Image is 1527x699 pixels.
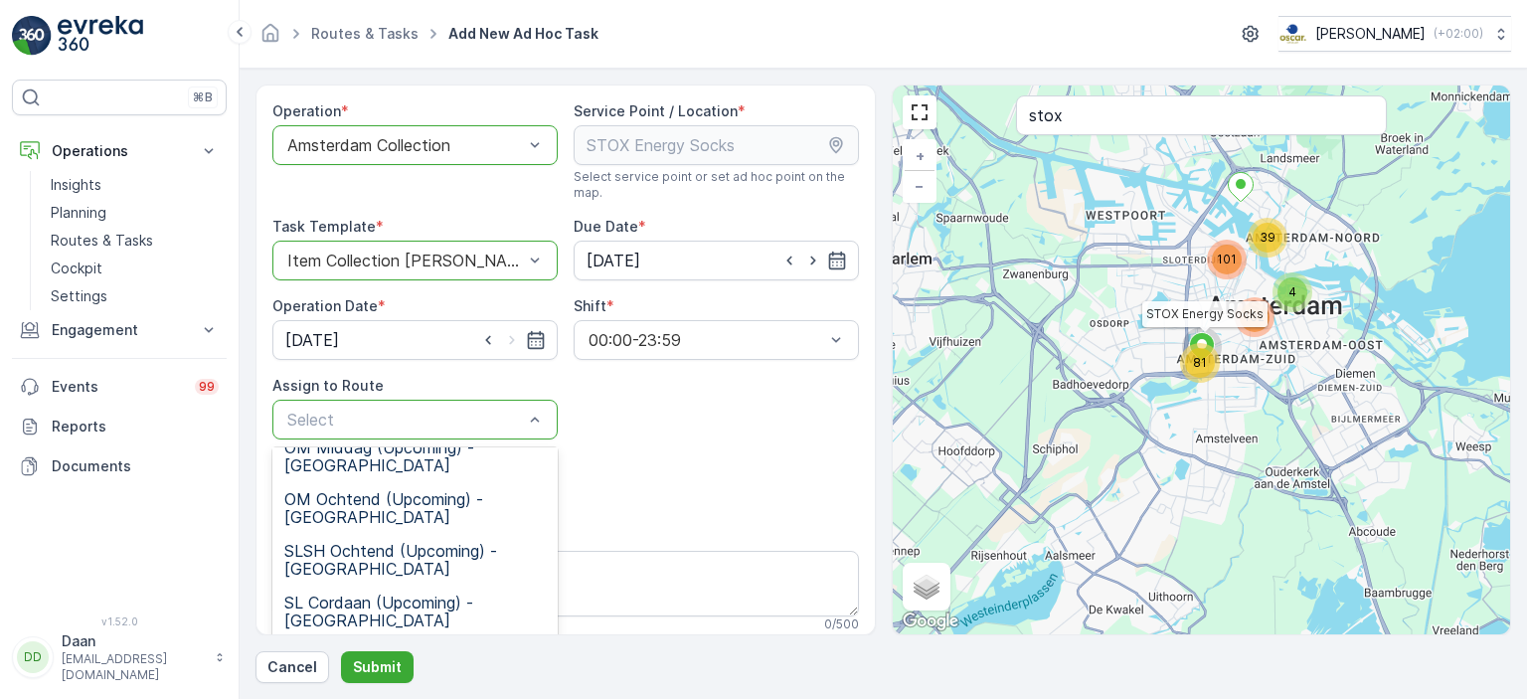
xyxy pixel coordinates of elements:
[574,125,859,165] input: STOX Energy Socks
[1272,272,1312,312] div: 4
[272,297,378,314] label: Operation Date
[574,218,638,235] label: Due Date
[1217,252,1237,266] span: 101
[824,616,859,632] p: 0 / 500
[12,131,227,171] button: Operations
[1248,218,1287,258] div: 39
[272,320,558,360] input: dd/mm/yyyy
[51,231,153,251] p: Routes & Tasks
[284,438,546,474] span: OM Middag (Upcoming) - [GEOGRAPHIC_DATA]
[284,594,546,629] span: SL Cordaan (Upcoming) - [GEOGRAPHIC_DATA]
[898,609,963,634] a: Open this area in Google Maps (opens a new window)
[52,377,183,397] p: Events
[1180,343,1220,383] div: 81
[52,141,187,161] p: Operations
[1278,23,1307,45] img: basis-logo_rgb2x.png
[51,286,107,306] p: Settings
[905,171,934,201] a: Zoom Out
[574,102,738,119] label: Service Point / Location
[12,367,227,407] a: Events99
[193,89,213,105] p: ⌘B
[916,147,925,164] span: +
[51,259,102,278] p: Cockpit
[17,641,49,673] div: DD
[905,141,934,171] a: Zoom In
[1278,16,1511,52] button: [PERSON_NAME](+02:00)
[259,30,281,47] a: Homepage
[12,407,227,446] a: Reports
[62,631,205,651] p: Daan
[898,609,963,634] img: Google
[444,24,602,44] span: Add New Ad Hoc Task
[52,320,187,340] p: Engagement
[1244,309,1265,324] span: 102
[574,169,859,201] span: Select service point or set ad hoc point on the map.
[915,177,925,194] span: −
[43,282,227,310] a: Settings
[1193,355,1207,370] span: 81
[12,446,227,486] a: Documents
[284,542,546,578] span: SLSH Ochtend (Upcoming) - [GEOGRAPHIC_DATA]
[353,657,402,677] p: Submit
[43,171,227,199] a: Insights
[1260,230,1275,245] span: 39
[12,615,227,627] span: v 1.52.0
[1016,95,1387,135] input: Search address or service points
[52,417,219,437] p: Reports
[341,651,414,683] button: Submit
[1434,26,1483,42] p: ( +02:00 )
[311,25,419,42] a: Routes & Tasks
[1207,240,1247,279] div: 101
[272,102,341,119] label: Operation
[51,203,106,223] p: Planning
[199,379,215,395] p: 99
[267,657,317,677] p: Cancel
[255,651,329,683] button: Cancel
[574,241,859,280] input: dd/mm/yyyy
[272,377,384,394] label: Assign to Route
[1288,284,1296,299] span: 4
[58,16,143,56] img: logo_light-DOdMpM7g.png
[52,456,219,476] p: Documents
[51,175,101,195] p: Insights
[1315,24,1426,44] p: [PERSON_NAME]
[62,651,205,683] p: [EMAIL_ADDRESS][DOMAIN_NAME]
[284,490,546,526] span: OM Ochtend (Upcoming) - [GEOGRAPHIC_DATA]
[905,97,934,127] a: View Fullscreen
[272,218,376,235] label: Task Template
[905,565,948,609] a: Layers
[12,310,227,350] button: Engagement
[287,408,523,432] p: Select
[574,297,606,314] label: Shift
[1235,297,1274,337] div: 102
[43,199,227,227] a: Planning
[43,227,227,255] a: Routes & Tasks
[12,631,227,683] button: DDDaan[EMAIL_ADDRESS][DOMAIN_NAME]
[12,16,52,56] img: logo
[43,255,227,282] a: Cockpit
